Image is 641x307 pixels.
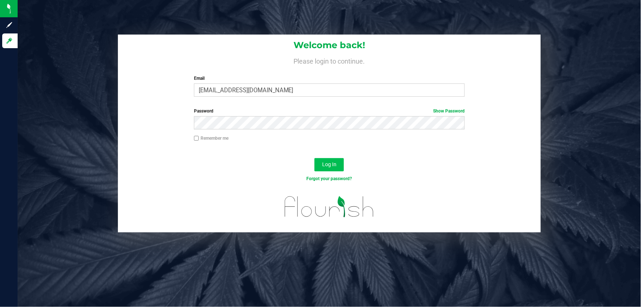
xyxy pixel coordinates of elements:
[194,136,199,141] input: Remember me
[277,190,382,224] img: flourish_logo.svg
[118,40,541,50] h1: Welcome back!
[6,21,13,29] inline-svg: Sign up
[194,135,228,142] label: Remember me
[433,108,465,114] a: Show Password
[322,161,336,167] span: Log In
[194,108,213,114] span: Password
[314,158,344,171] button: Log In
[194,75,465,82] label: Email
[118,56,541,65] h4: Please login to continue.
[306,176,352,181] a: Forgot your password?
[6,37,13,44] inline-svg: Log in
